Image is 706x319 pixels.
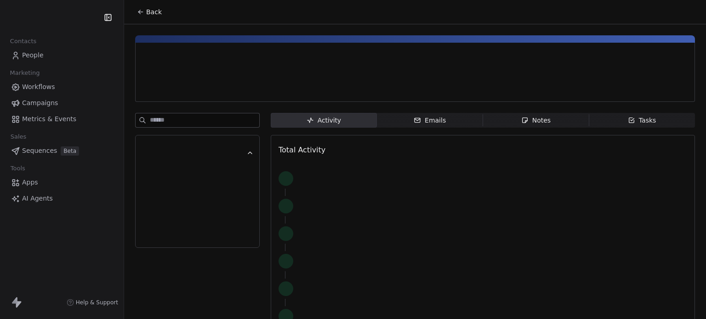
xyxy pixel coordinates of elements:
[628,116,656,125] div: Tasks
[22,98,58,108] span: Campaigns
[61,146,79,156] span: Beta
[76,299,118,306] span: Help & Support
[7,79,116,95] a: Workflows
[6,130,30,144] span: Sales
[279,146,325,154] span: Total Activity
[7,48,116,63] a: People
[6,162,29,175] span: Tools
[7,175,116,190] a: Apps
[67,299,118,306] a: Help & Support
[7,143,116,158] a: SequencesBeta
[6,66,44,80] span: Marketing
[22,146,57,156] span: Sequences
[6,34,40,48] span: Contacts
[146,7,162,17] span: Back
[22,178,38,187] span: Apps
[7,191,116,206] a: AI Agents
[7,112,116,127] a: Metrics & Events
[22,50,44,60] span: People
[22,114,76,124] span: Metrics & Events
[22,82,55,92] span: Workflows
[521,116,551,125] div: Notes
[131,4,167,20] button: Back
[414,116,446,125] div: Emails
[22,194,53,203] span: AI Agents
[7,95,116,111] a: Campaigns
